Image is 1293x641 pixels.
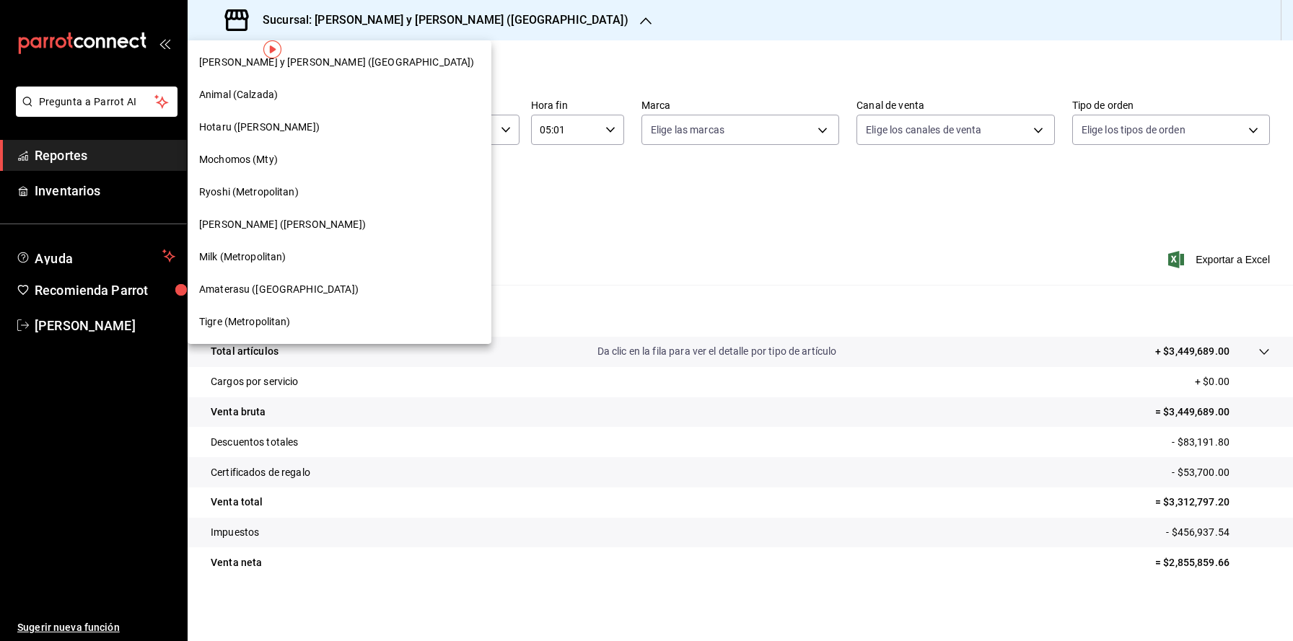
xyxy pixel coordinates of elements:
img: Tooltip marker [263,40,281,58]
span: Ryoshi (Metropolitan) [199,185,299,200]
div: Milk (Metropolitan) [188,241,491,273]
span: Milk (Metropolitan) [199,249,286,265]
div: Hotaru ([PERSON_NAME]) [188,111,491,143]
div: Animal (Calzada) [188,79,491,111]
div: Amaterasu ([GEOGRAPHIC_DATA]) [188,273,491,306]
span: Amaterasu ([GEOGRAPHIC_DATA]) [199,282,359,297]
span: [PERSON_NAME] y [PERSON_NAME] ([GEOGRAPHIC_DATA]) [199,55,474,70]
span: Mochomos (Mty) [199,152,278,167]
span: Hotaru ([PERSON_NAME]) [199,120,320,135]
span: Tigre (Metropolitan) [199,314,291,330]
div: Tigre (Metropolitan) [188,306,491,338]
div: [PERSON_NAME] ([PERSON_NAME]) [188,208,491,241]
span: [PERSON_NAME] ([PERSON_NAME]) [199,217,366,232]
span: Animal (Calzada) [199,87,278,102]
div: Ryoshi (Metropolitan) [188,176,491,208]
div: [PERSON_NAME] y [PERSON_NAME] ([GEOGRAPHIC_DATA]) [188,46,491,79]
div: Mochomos (Mty) [188,143,491,176]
